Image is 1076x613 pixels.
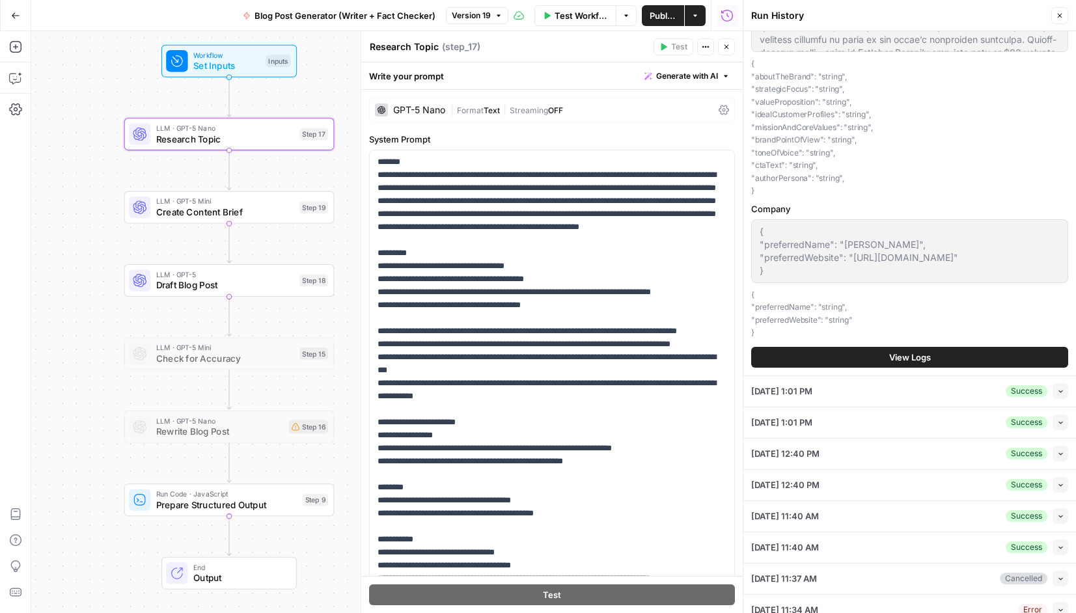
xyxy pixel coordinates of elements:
[1006,479,1047,491] div: Success
[751,202,1068,215] label: Company
[124,484,335,516] div: Run Code · JavaScriptPrepare Structured OutputStep 9
[156,279,294,292] span: Draft Blog Post
[1006,385,1047,397] div: Success
[227,297,231,336] g: Edge from step_18 to step_15
[156,205,294,219] span: Create Content Brief
[534,5,616,26] button: Test Workflow
[555,9,609,22] span: Test Workflow
[124,337,335,370] div: LLM · GPT-5 MiniCheck for AccuracyStep 15
[510,105,548,115] span: Streaming
[671,41,687,53] span: Test
[751,288,1068,339] p: { "preferredName": "string", "preferredWebsite": "string" }
[650,9,676,22] span: Publish
[156,425,284,439] span: Rewrite Blog Post
[1006,510,1047,522] div: Success
[370,40,439,53] textarea: Research Topic
[1006,448,1047,459] div: Success
[760,225,1060,277] textarea: { "preferredName": "[PERSON_NAME]", "preferredWebsite": "[URL][DOMAIN_NAME]" }
[255,9,435,22] span: Blog Post Generator (Writer + Fact Checker)
[266,55,291,67] div: Inputs
[639,68,735,85] button: Generate with AI
[299,275,328,287] div: Step 18
[227,150,231,189] g: Edge from step_17 to step_19
[302,494,328,506] div: Step 9
[543,588,561,601] span: Test
[124,264,335,297] div: LLM · GPT-5Draft Blog PostStep 18
[751,416,812,429] span: [DATE] 1:01 PM
[156,269,294,280] span: LLM · GPT-5
[156,498,297,511] span: Prepare Structured Output
[484,105,500,115] span: Text
[1006,541,1047,553] div: Success
[235,5,443,26] button: Blog Post Generator (Writer + Fact Checker)
[124,557,335,590] div: EndOutput
[299,201,328,213] div: Step 19
[193,562,286,573] span: End
[751,385,812,398] span: [DATE] 1:01 PM
[227,224,231,263] g: Edge from step_19 to step_18
[442,40,480,53] span: ( step_17 )
[193,571,286,585] span: Output
[1006,416,1047,428] div: Success
[227,443,231,482] g: Edge from step_16 to step_9
[156,196,294,207] span: LLM · GPT-5 Mini
[446,7,508,24] button: Version 19
[751,478,820,491] span: [DATE] 12:40 PM
[124,45,335,77] div: WorkflowSet InputsInputs
[193,49,260,61] span: Workflow
[751,447,820,460] span: [DATE] 12:40 PM
[156,489,297,500] span: Run Code · JavaScript
[548,105,563,115] span: OFF
[124,118,335,150] div: LLM · GPT-5 NanoResearch TopicStep 17
[227,77,231,116] g: Edge from start to step_17
[289,420,328,433] div: Step 16
[156,132,294,146] span: Research Topic
[124,191,335,224] div: LLM · GPT-5 MiniCreate Content BriefStep 19
[1000,573,1047,584] div: Cancelled
[369,584,735,605] button: Test
[889,351,931,364] span: View Logs
[299,128,328,141] div: Step 17
[156,415,284,426] span: LLM · GPT-5 Nano
[299,347,328,360] div: Step 15
[751,57,1068,197] p: { "aboutTheBrand": "string", "strategicFocus": "string", "valueProposition": "string", "idealCust...
[393,105,445,115] div: GPT-5 Nano
[751,347,1068,368] button: View Logs
[156,342,294,353] span: LLM · GPT-5 Mini
[751,572,817,585] span: [DATE] 11:37 AM
[654,38,693,55] button: Test
[156,122,294,133] span: LLM · GPT-5 Nano
[751,510,819,523] span: [DATE] 11:40 AM
[369,133,735,146] label: System Prompt
[227,516,231,555] g: Edge from step_9 to end
[361,62,743,89] div: Write your prompt
[500,103,510,116] span: |
[452,10,491,21] span: Version 19
[751,541,819,554] span: [DATE] 11:40 AM
[193,59,260,73] span: Set Inputs
[656,70,718,82] span: Generate with AI
[227,370,231,409] g: Edge from step_15 to step_16
[156,351,294,365] span: Check for Accuracy
[450,103,457,116] span: |
[642,5,684,26] button: Publish
[124,411,335,443] div: LLM · GPT-5 NanoRewrite Blog PostStep 16
[457,105,484,115] span: Format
